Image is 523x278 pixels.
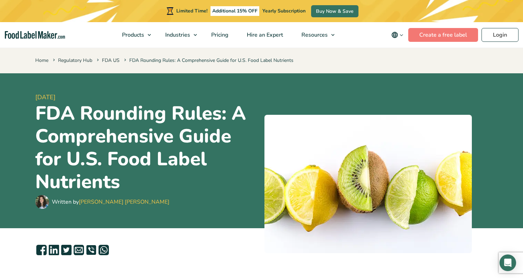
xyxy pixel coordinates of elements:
span: FDA Rounding Rules: A Comprehensive Guide for U.S. Food Label Nutrients [123,57,293,64]
span: Additional 15% OFF [211,6,259,16]
a: Pricing [202,22,236,48]
a: Hire an Expert [238,22,291,48]
a: Resources [292,22,338,48]
a: FDA US [102,57,120,64]
h1: FDA Rounding Rules: A Comprehensive Guide for U.S. Food Label Nutrients [35,102,259,193]
a: Create a free label [408,28,478,42]
div: Written by [52,198,169,206]
span: Pricing [209,31,229,39]
a: Buy Now & Save [311,5,358,17]
span: Limited Time! [176,8,207,14]
div: Open Intercom Messenger [499,254,516,271]
span: [DATE] [35,93,259,102]
a: Regulatory Hub [58,57,92,64]
a: Home [35,57,48,64]
span: Resources [299,31,328,39]
span: Yearly Subscription [262,8,306,14]
span: Industries [163,31,191,39]
a: [PERSON_NAME] [PERSON_NAME] [79,198,169,206]
a: Login [482,28,519,42]
span: Hire an Expert [245,31,284,39]
img: Maria Abi Hanna - Food Label Maker [35,195,49,209]
a: Products [113,22,155,48]
span: Products [120,31,145,39]
a: Industries [156,22,200,48]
